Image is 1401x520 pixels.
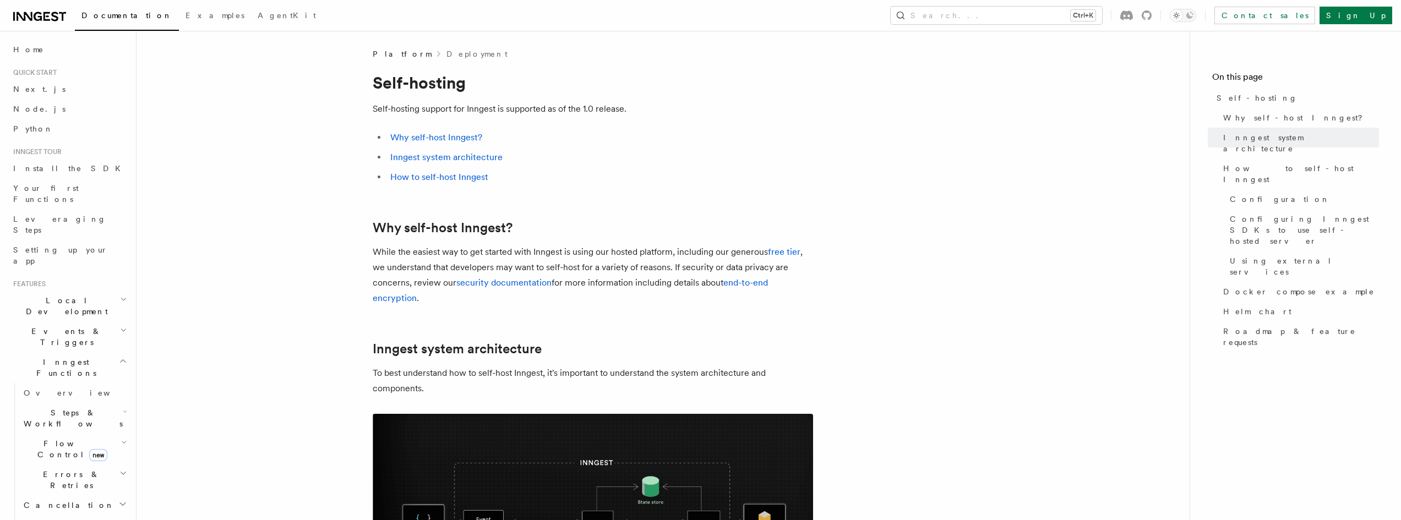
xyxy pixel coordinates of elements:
[81,11,172,20] span: Documentation
[373,341,542,357] a: Inngest system architecture
[1225,251,1379,282] a: Using external services
[9,99,129,119] a: Node.js
[1230,214,1379,247] span: Configuring Inngest SDKs to use self-hosted server
[1219,108,1379,128] a: Why self-host Inngest?
[373,73,813,92] h1: Self-hosting
[13,184,79,204] span: Your first Functions
[1225,189,1379,209] a: Configuration
[19,403,129,434] button: Steps & Workflows
[89,449,107,461] span: new
[373,220,513,236] a: Why self-host Inngest?
[1170,9,1196,22] button: Toggle dark mode
[19,495,129,515] button: Cancellation
[1223,132,1379,154] span: Inngest system architecture
[373,244,813,306] p: While the easiest way to get started with Inngest is using our hosted platform, including our gen...
[9,280,46,288] span: Features
[1217,92,1298,103] span: Self-hosting
[9,357,119,379] span: Inngest Functions
[446,48,508,59] a: Deployment
[1219,128,1379,158] a: Inngest system architecture
[456,277,552,288] a: security documentation
[251,3,323,30] a: AgentKit
[24,388,137,397] span: Overview
[9,321,129,352] button: Events & Triggers
[9,158,129,178] a: Install the SDK
[13,164,127,173] span: Install the SDK
[13,85,66,94] span: Next.js
[1214,7,1315,24] a: Contact sales
[9,40,129,59] a: Home
[891,7,1102,24] button: Search...Ctrl+K
[19,434,129,464] button: Flow Controlnew
[1212,88,1379,108] a: Self-hosting
[1223,306,1291,317] span: Helm chart
[1219,158,1379,189] a: How to self-host Inngest
[390,172,488,182] a: How to self-host Inngest
[13,105,66,113] span: Node.js
[1223,112,1370,123] span: Why self-host Inngest?
[1223,286,1375,297] span: Docker compose example
[13,215,106,234] span: Leveraging Steps
[1219,282,1379,302] a: Docker compose example
[9,295,120,317] span: Local Development
[1225,209,1379,251] a: Configuring Inngest SDKs to use self-hosted server
[258,11,316,20] span: AgentKit
[1223,326,1379,348] span: Roadmap & feature requests
[19,407,123,429] span: Steps & Workflows
[13,124,53,133] span: Python
[19,469,119,491] span: Errors & Retries
[19,464,129,495] button: Errors & Retries
[9,119,129,139] a: Python
[19,438,121,460] span: Flow Control
[1230,194,1330,205] span: Configuration
[1219,302,1379,321] a: Helm chart
[179,3,251,30] a: Examples
[9,79,129,99] a: Next.js
[9,147,62,156] span: Inngest tour
[186,11,244,20] span: Examples
[1320,7,1392,24] a: Sign Up
[9,352,129,383] button: Inngest Functions
[9,326,120,348] span: Events & Triggers
[13,245,108,265] span: Setting up your app
[1219,321,1379,352] a: Roadmap & feature requests
[1230,255,1379,277] span: Using external services
[9,68,57,77] span: Quick start
[390,152,503,162] a: Inngest system architecture
[1223,163,1379,185] span: How to self-host Inngest
[373,365,813,396] p: To best understand how to self-host Inngest, it's important to understand the system architecture...
[1212,70,1379,88] h4: On this page
[373,101,813,117] p: Self-hosting support for Inngest is supported as of the 1.0 release.
[9,178,129,209] a: Your first Functions
[19,383,129,403] a: Overview
[75,3,179,31] a: Documentation
[768,247,800,257] a: free tier
[373,48,431,59] span: Platform
[19,500,115,511] span: Cancellation
[390,132,482,143] a: Why self-host Inngest?
[9,209,129,240] a: Leveraging Steps
[13,44,44,55] span: Home
[1071,10,1095,21] kbd: Ctrl+K
[9,291,129,321] button: Local Development
[9,240,129,271] a: Setting up your app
